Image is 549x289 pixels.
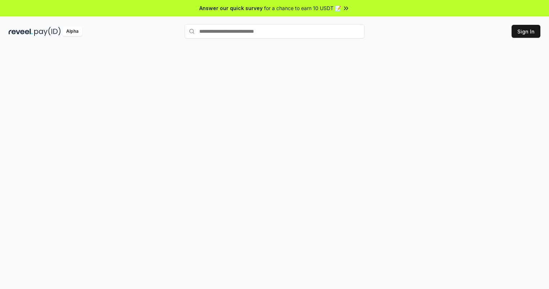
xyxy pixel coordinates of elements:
button: Sign In [512,25,540,38]
img: reveel_dark [9,27,33,36]
img: pay_id [34,27,61,36]
span: for a chance to earn 10 USDT 📝 [264,4,341,12]
div: Alpha [62,27,82,36]
span: Answer our quick survey [199,4,263,12]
